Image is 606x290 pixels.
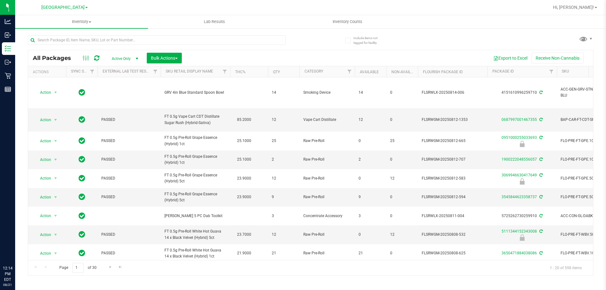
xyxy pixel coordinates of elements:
[28,35,286,45] input: Search Package ID, Item Name, SKU, Lot or Part Number...
[52,155,60,164] span: select
[486,213,558,219] div: 5725262730259910
[538,229,543,234] span: Sync from Compliance System
[54,263,102,273] span: Page of 30
[502,117,537,122] a: 0687997001467355
[390,213,414,219] span: 0
[303,138,351,144] span: Raw Pre-Roll
[353,36,385,45] span: Include items not tagged for facility
[34,155,51,164] span: Action
[486,90,558,96] div: 4151610996259710
[79,155,85,164] span: In Sync
[34,211,51,220] span: Action
[33,55,77,62] span: All Packages
[502,195,537,199] a: 3545844623358737
[423,70,463,74] a: Flourish Package ID
[103,69,152,74] a: External Lab Test Result
[34,174,51,183] span: Action
[5,86,11,92] inline-svg: Reports
[147,53,182,63] button: Bulk Actions
[486,141,558,147] div: Newly Received
[562,69,569,74] a: SKU
[79,136,85,145] span: In Sync
[52,193,60,202] span: select
[359,175,383,181] span: 0
[502,251,537,255] a: 3650471884038086
[272,117,296,123] span: 12
[390,117,414,123] span: 0
[545,263,587,272] span: 1 - 20 of 598 items
[150,66,161,77] a: Filter
[502,173,537,177] a: 3069946630417649
[234,136,254,145] span: 25.1000
[359,157,383,163] span: 2
[5,59,11,65] inline-svg: Outbound
[101,175,157,181] span: PASSED
[3,282,12,287] p: 08/21
[303,175,351,181] span: Raw Pre-Roll
[33,70,63,74] div: Actions
[164,247,226,259] span: FT 0.5g Pre-Roll White Hot Guava 14 x Black Velvet (Hybrid) 1ct
[272,213,296,219] span: 3
[151,56,178,61] span: Bulk Actions
[272,232,296,238] span: 12
[34,249,51,258] span: Action
[303,213,351,219] span: Concentrate Accessory
[148,15,281,28] a: Lab Results
[553,5,594,10] span: Hi, [PERSON_NAME]!
[272,194,296,200] span: 9
[272,250,296,256] span: 21
[41,5,85,10] span: [GEOGRAPHIC_DATA]
[303,232,351,238] span: Raw Pre-Roll
[79,211,85,220] span: In Sync
[5,32,11,38] inline-svg: Inbound
[391,70,419,74] a: Non-Available
[52,174,60,183] span: select
[538,117,543,122] span: Sync from Compliance System
[234,230,254,239] span: 23.7000
[195,19,234,25] span: Lab Results
[101,194,157,200] span: PASSED
[220,66,230,77] a: Filter
[538,173,543,177] span: Sync from Compliance System
[538,90,543,95] span: Sync from Compliance System
[532,53,584,63] button: Receive Non-Cannabis
[422,157,484,163] span: FLSRWGM-20250812-707
[3,265,12,282] p: 12:14 PM EDT
[303,90,351,96] span: Smoking Device
[164,191,226,203] span: FT 0.5g Pre-Roll Grape Essence (Hybrid) 5ct
[502,229,537,234] a: 5111344152343008
[164,228,226,240] span: FT 0.5g Pre-Roll White Hot Guava 14 x Black Velvet (Hybrid) 5ct
[390,250,414,256] span: 0
[79,192,85,201] span: In Sync
[390,232,414,238] span: 12
[34,193,51,202] span: Action
[422,194,484,200] span: FLSRWGM-20250812-594
[502,157,537,162] a: 1900222048556057
[303,157,351,163] span: Raw Pre-Roll
[538,195,543,199] span: Sync from Compliance System
[116,263,125,271] a: Go to the last page
[164,172,226,184] span: FT 0.5g Pre-Roll Grape Essence (Hybrid) 5ct
[52,115,60,124] span: select
[273,70,280,74] a: Qty
[52,211,60,220] span: select
[359,90,383,96] span: 14
[422,138,484,144] span: FLSRWGM-20250812-665
[486,234,558,241] div: Newly Received
[359,117,383,123] span: 12
[502,135,537,140] a: 0951000255033693
[234,115,254,124] span: 85.2000
[101,250,157,256] span: PASSED
[422,175,484,181] span: FLSRWGM-20250812-583
[5,73,11,79] inline-svg: Retail
[422,232,484,238] span: FLSRWGM-20250808-532
[305,69,323,74] a: Category
[166,69,213,74] a: Sku Retail Display Name
[538,135,543,140] span: Sync from Compliance System
[272,157,296,163] span: 2
[390,90,414,96] span: 0
[52,88,60,97] span: select
[344,66,355,77] a: Filter
[5,45,11,52] inline-svg: Inventory
[164,135,226,147] span: FT 0.5g Pre-Roll Grape Essence (Hybrid) 1ct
